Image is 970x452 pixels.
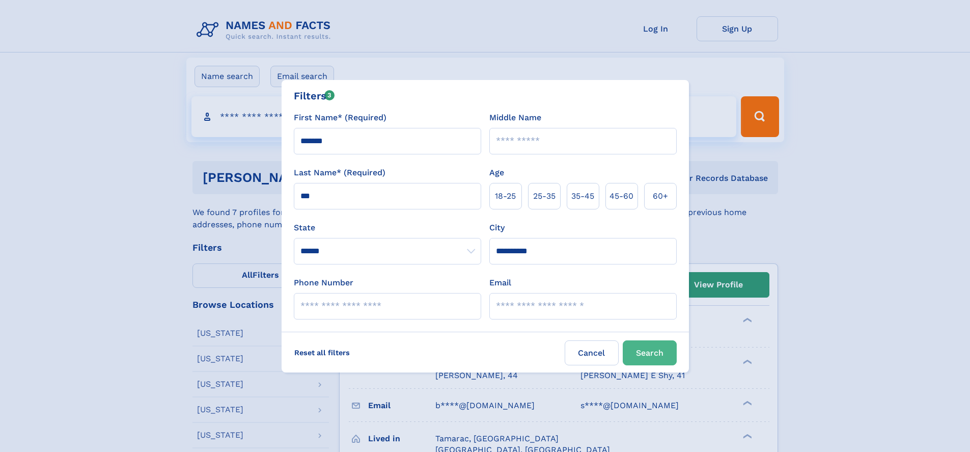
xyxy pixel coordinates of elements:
[653,190,668,202] span: 60+
[571,190,594,202] span: 35‑45
[294,277,353,289] label: Phone Number
[489,222,505,234] label: City
[623,340,677,365] button: Search
[495,190,516,202] span: 18‑25
[489,112,541,124] label: Middle Name
[609,190,633,202] span: 45‑60
[294,88,335,103] div: Filters
[489,277,511,289] label: Email
[294,222,481,234] label: State
[489,167,504,179] label: Age
[294,167,385,179] label: Last Name* (Required)
[565,340,619,365] label: Cancel
[288,340,356,365] label: Reset all filters
[294,112,386,124] label: First Name* (Required)
[533,190,556,202] span: 25‑35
